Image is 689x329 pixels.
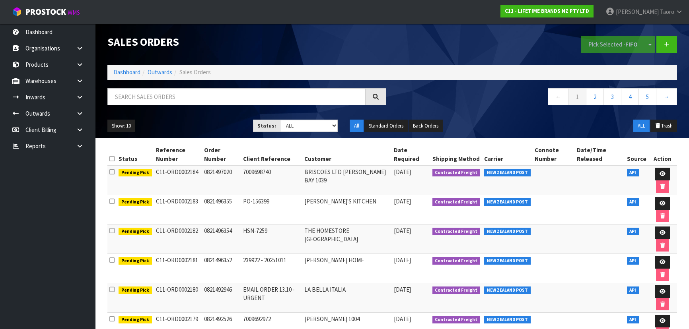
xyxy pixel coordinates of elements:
a: 1 [568,88,586,105]
th: Order Number [202,144,241,165]
th: Date/Time Released [575,144,625,165]
td: [PERSON_NAME]'S KITCHEN [302,195,392,224]
th: Status [117,144,154,165]
th: Carrier [482,144,533,165]
strong: C11 - LIFETIME BRANDS NZ PTY LTD [505,8,589,14]
input: Search sales orders [107,88,366,105]
span: ProStock [25,7,66,17]
span: API [627,257,639,265]
button: ALL [633,120,650,132]
span: API [627,316,639,324]
td: 0821492946 [202,283,241,313]
td: C11-ORD0002184 [154,165,202,195]
span: [DATE] [394,197,411,205]
td: C11-ORD0002181 [154,254,202,283]
span: NEW ZEALAND POST [484,316,531,324]
a: 3 [603,88,621,105]
span: [DATE] [394,168,411,176]
th: Customer [302,144,392,165]
span: Contracted Freight [432,257,481,265]
td: BRISCOES LTD [PERSON_NAME] BAY 1039 [302,165,392,195]
a: → [656,88,677,105]
img: cube-alt.png [12,7,22,17]
span: NEW ZEALAND POST [484,169,531,177]
span: NEW ZEALAND POST [484,257,531,265]
span: API [627,198,639,206]
span: [PERSON_NAME] [616,8,659,15]
span: Sales Orders [179,68,211,76]
td: C11-ORD0002182 [154,224,202,254]
th: Date Required [392,144,430,165]
span: Contracted Freight [432,316,481,324]
a: 2 [586,88,604,105]
span: NEW ZEALAND POST [484,228,531,236]
span: Pending Pick [119,228,152,236]
span: Contracted Freight [432,198,481,206]
a: ← [548,88,569,105]
nav: Page navigation [398,88,677,108]
span: NEW ZEALAND POST [484,198,531,206]
span: Contracted Freight [432,286,481,294]
span: API [627,228,639,236]
strong: FIFO [625,41,638,48]
button: Show: 10 [107,120,135,132]
button: Back Orders [409,120,443,132]
span: Pending Pick [119,286,152,294]
small: WMS [68,9,80,16]
button: Trash [650,120,677,132]
span: [DATE] [394,256,411,264]
button: All [350,120,364,132]
span: Contracted Freight [432,228,481,236]
td: THE HOMESTORE [GEOGRAPHIC_DATA] [302,224,392,254]
span: Pending Pick [119,316,152,324]
td: C11-ORD0002180 [154,283,202,313]
td: 0821496354 [202,224,241,254]
a: Dashboard [113,68,140,76]
a: C11 - LIFETIME BRANDS NZ PTY LTD [500,5,594,17]
span: [DATE] [394,286,411,293]
th: Action [648,144,677,165]
td: PO-156399 [241,195,302,224]
td: EMAIL ORDER 13.10 - URGENT [241,283,302,313]
a: Outwards [148,68,172,76]
td: 0821497020 [202,165,241,195]
td: 0821496355 [202,195,241,224]
span: NEW ZEALAND POST [484,286,531,294]
h1: Sales Orders [107,36,386,48]
th: Shipping Method [430,144,483,165]
span: Pending Pick [119,257,152,265]
th: Source [625,144,648,165]
span: Pending Pick [119,198,152,206]
th: Client Reference [241,144,302,165]
span: API [627,169,639,177]
a: 4 [621,88,639,105]
th: Reference Number [154,144,202,165]
button: Standard Orders [364,120,408,132]
span: [DATE] [394,315,411,323]
strong: Status: [257,122,276,129]
td: LA BELLA ITALIA [302,283,392,313]
td: 239922 - 20251011 [241,254,302,283]
th: Connote Number [533,144,575,165]
button: Pick Selected -FIFO [581,36,645,53]
span: API [627,286,639,294]
td: 7009698740 [241,165,302,195]
span: Pending Pick [119,169,152,177]
td: 0821496352 [202,254,241,283]
span: Contracted Freight [432,169,481,177]
td: [PERSON_NAME] HOME [302,254,392,283]
a: 5 [638,88,656,105]
td: C11-ORD0002183 [154,195,202,224]
span: [DATE] [394,227,411,234]
td: HSN-7259 [241,224,302,254]
span: Taoro [660,8,674,15]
